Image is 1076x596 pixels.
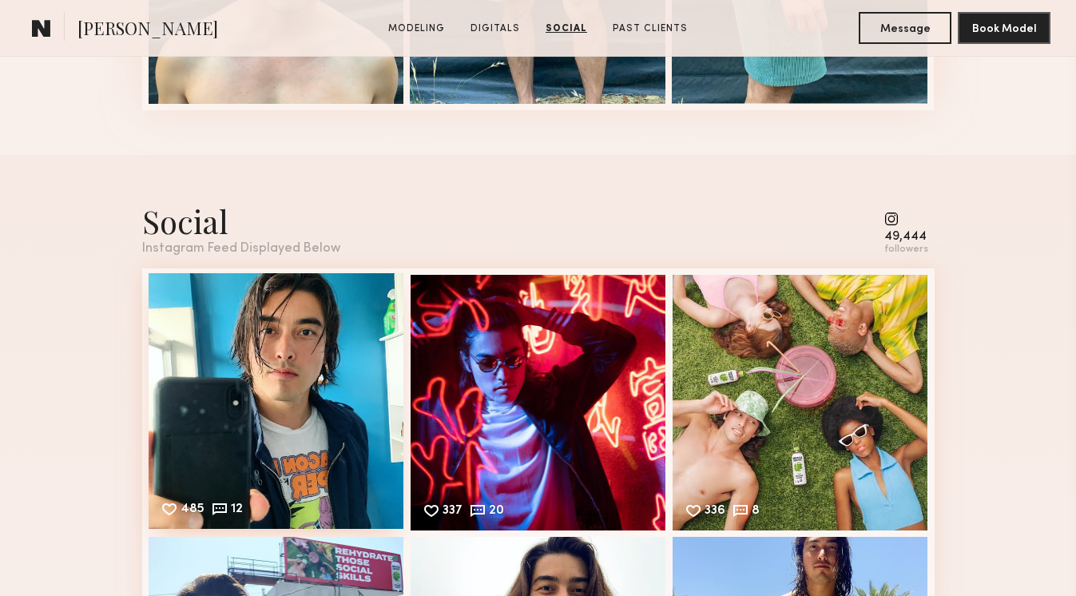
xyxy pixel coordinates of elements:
div: Instagram Feed Displayed Below [142,242,340,256]
a: Past Clients [606,22,694,36]
a: Social [539,22,594,36]
div: 49,444 [884,231,928,243]
a: Digitals [464,22,526,36]
div: followers [884,244,928,256]
div: Social [142,200,340,242]
div: 337 [443,505,463,519]
div: 336 [705,505,725,519]
div: 12 [231,503,243,518]
div: 8 [752,505,760,519]
div: 485 [181,503,204,518]
span: [PERSON_NAME] [77,16,218,44]
button: Message [859,12,951,44]
a: Book Model [958,21,1050,34]
button: Book Model [958,12,1050,44]
div: 20 [489,505,504,519]
a: Modeling [382,22,451,36]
